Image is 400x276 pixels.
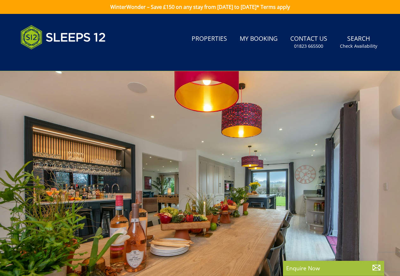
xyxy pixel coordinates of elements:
[189,32,230,46] a: Properties
[294,43,323,49] small: 01823 665500
[237,32,280,46] a: My Booking
[337,32,380,52] a: SearchCheck Availability
[21,21,106,53] img: Sleeps 12
[340,43,377,49] small: Check Availability
[17,57,84,62] iframe: Customer reviews powered by Trustpilot
[288,32,330,52] a: Contact Us01823 665500
[286,264,381,272] p: Enquire Now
